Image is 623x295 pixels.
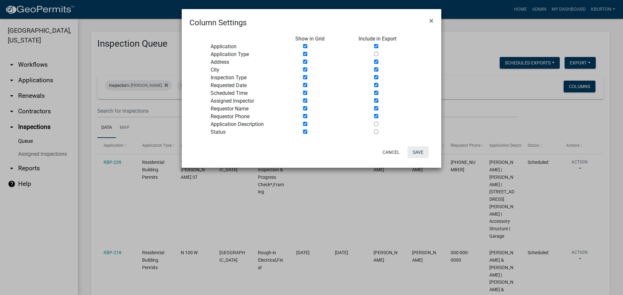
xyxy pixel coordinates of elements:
[206,58,290,66] div: Address
[206,120,290,128] div: Application Description
[206,66,290,74] div: City
[408,146,429,158] button: Save
[206,89,290,97] div: Scheduled Time
[206,43,290,51] div: Application
[429,16,434,25] span: ×
[206,82,290,89] div: Requested Date
[354,35,417,43] div: Include in Export
[206,105,290,113] div: Requestor Name
[206,128,290,136] div: Status
[206,113,290,120] div: Requestor Phone
[206,74,290,82] div: Inspection Type
[424,12,439,30] button: Close
[290,35,354,43] div: Show in Grid
[377,146,405,158] button: Cancel
[206,97,290,105] div: Assigned Inspector
[206,51,290,58] div: Application Type
[189,17,247,28] h4: Column Settings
